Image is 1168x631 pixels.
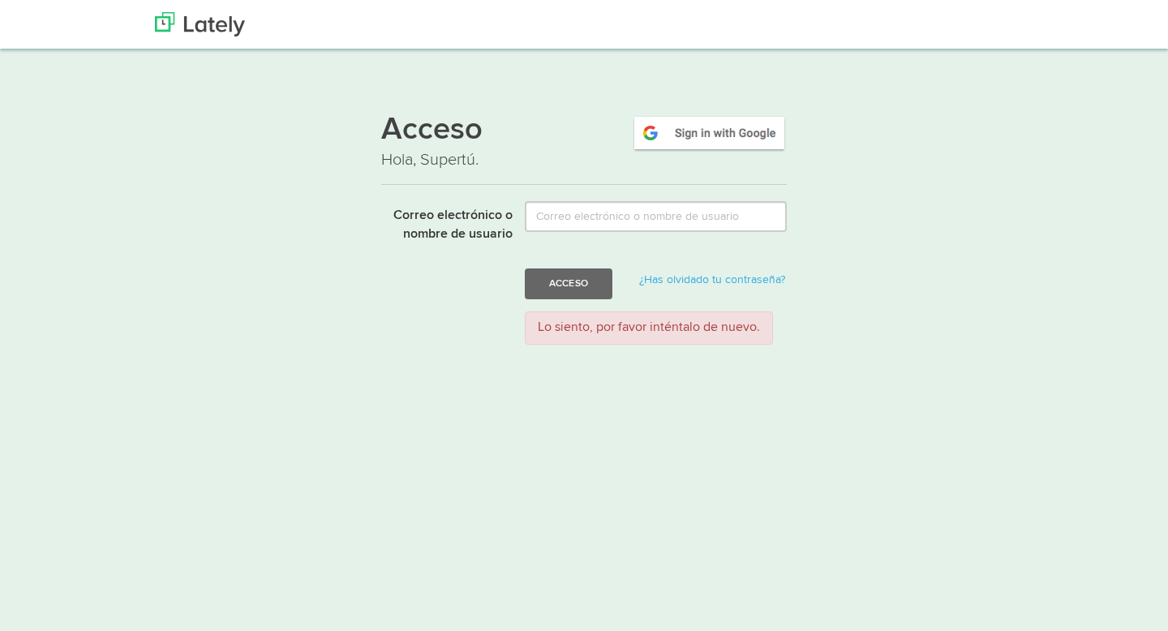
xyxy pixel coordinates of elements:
[639,274,785,285] a: ¿Has olvidado tu contraseña?
[525,268,612,299] button: Acceso
[632,114,787,152] img: google-signin.png
[155,12,245,36] img: Últimamente
[525,201,787,232] input: Correo electrónico o nombre de usuario
[549,278,588,288] font: Acceso
[381,150,479,170] font: Hola, Supertú.
[538,321,760,334] font: Lo siento, por favor inténtalo de nuevo.
[393,209,513,241] font: Correo electrónico o nombre de usuario
[381,115,483,146] font: Acceso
